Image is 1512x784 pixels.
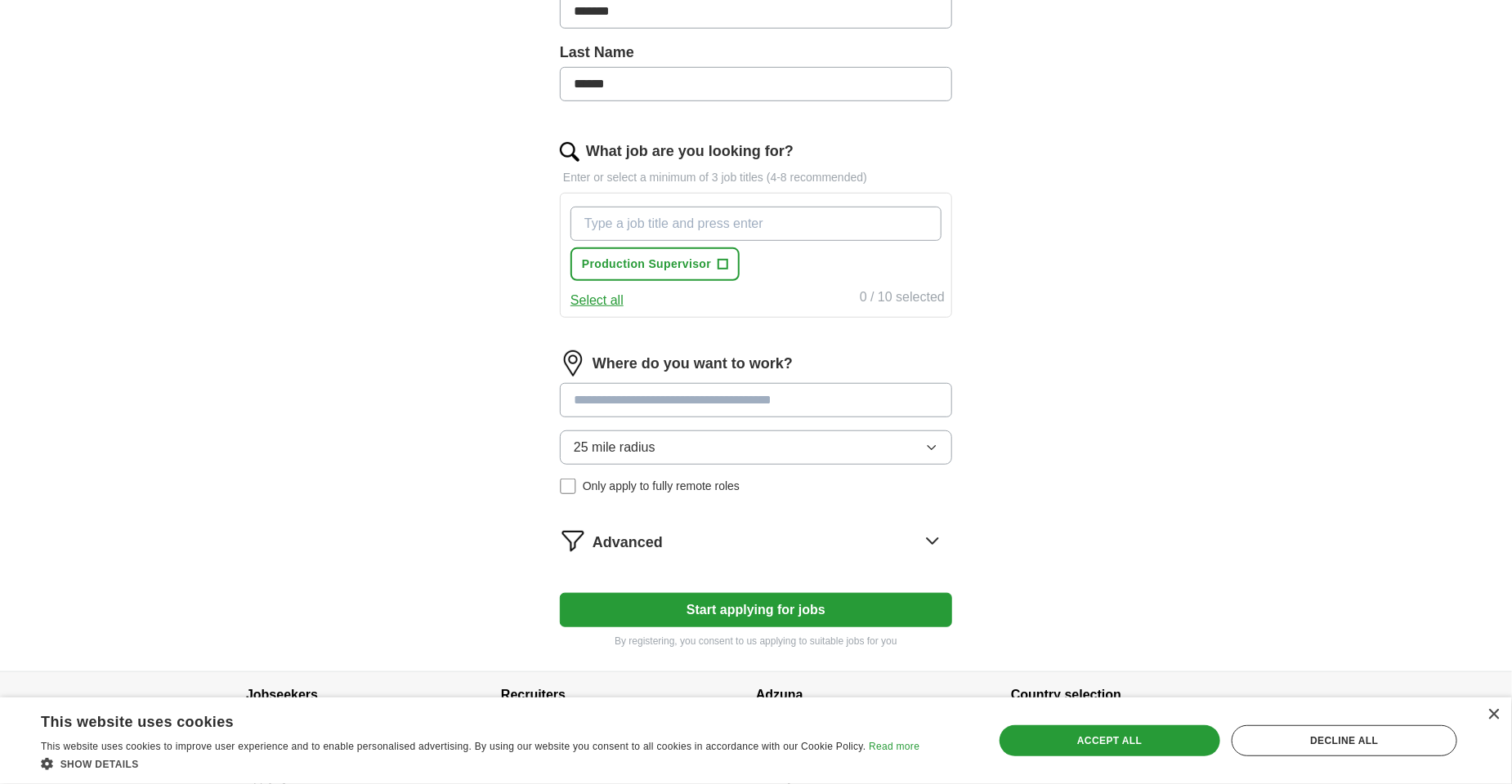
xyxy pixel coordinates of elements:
p: By registering, you consent to us applying to suitable jobs for you [560,634,952,648]
div: This website uses cookies [41,707,879,732]
p: Enter or select a minimum of 3 job titles (4-8 recommended) [560,169,952,186]
img: search.png [560,142,579,162]
label: What job are you looking for? [586,140,794,163]
div: 0 / 10 selected [860,287,945,310]
span: Show details [60,759,139,770]
a: Read more, opens a new window [869,741,919,752]
span: Production Supervisor [582,256,711,273]
span: Only apply to fully remote roles [583,478,740,495]
span: This website uses cookies to improve user experience and to enable personalised advertising. By u... [41,741,866,752]
label: Last Name [560,42,952,64]
input: Only apply to fully remote roles [560,479,576,495]
h4: Country selection [1011,672,1266,718]
div: Decline all [1232,725,1457,756]
label: Where do you want to work? [593,353,793,375]
button: 25 mile radius [560,430,952,465]
span: 25 mile radius [574,438,655,457]
div: Show details [41,755,919,772]
img: location.png [560,350,586,376]
img: filter [560,528,586,554]
input: Type a job title and press enter [570,207,942,241]
div: Close [1487,709,1500,721]
span: Advanced [593,532,663,554]
button: Production Supervisor [570,247,740,281]
button: Select all [570,291,624,310]
div: Accept all [1000,725,1220,756]
button: Start applying for jobs [560,593,952,627]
